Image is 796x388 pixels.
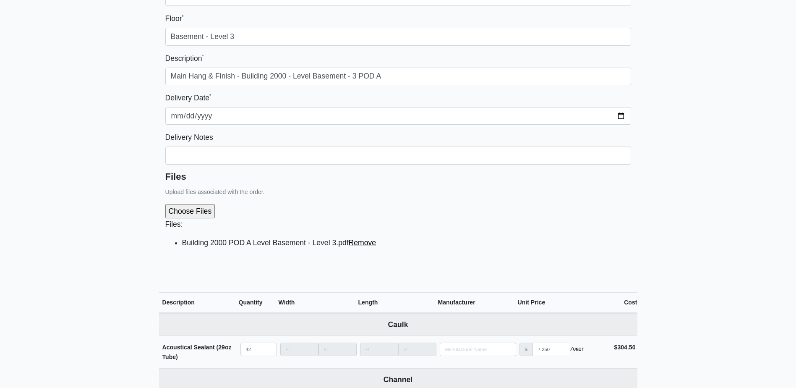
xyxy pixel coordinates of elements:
[240,343,277,356] input: quantity
[162,344,232,360] strong: Acoustical Sealant (29oz Tube)
[165,52,204,64] label: Description
[165,189,265,195] small: Upload files associated with the order.
[239,292,279,313] th: Quantity
[165,131,213,143] label: Delivery Notes
[360,343,398,356] input: Length
[358,292,438,313] th: Length
[318,343,357,356] input: Length
[349,239,376,247] a: Remove
[165,171,631,182] h5: Files
[598,292,637,313] th: Cost
[440,343,516,356] input: Search
[388,320,408,329] b: Caulk
[518,292,598,313] th: Unit Price
[162,299,195,306] span: Description
[165,13,184,24] label: Floor
[165,218,631,230] p: Files:
[279,292,358,313] th: Width
[165,204,305,218] input: Choose Files
[570,346,585,353] strong: /UNIT
[182,237,631,249] li: Building 2000 POD A Level Basement - Level 3.pdf
[165,107,631,125] input: mm-dd-yyyy
[280,343,318,356] input: Length
[519,343,533,356] div: $
[532,343,570,356] input: manufacturer
[398,343,436,356] input: Length
[165,92,211,104] label: Delivery Date
[614,344,636,351] strong: $304.50
[438,292,518,313] th: Manufacturer
[384,375,412,384] b: Channel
